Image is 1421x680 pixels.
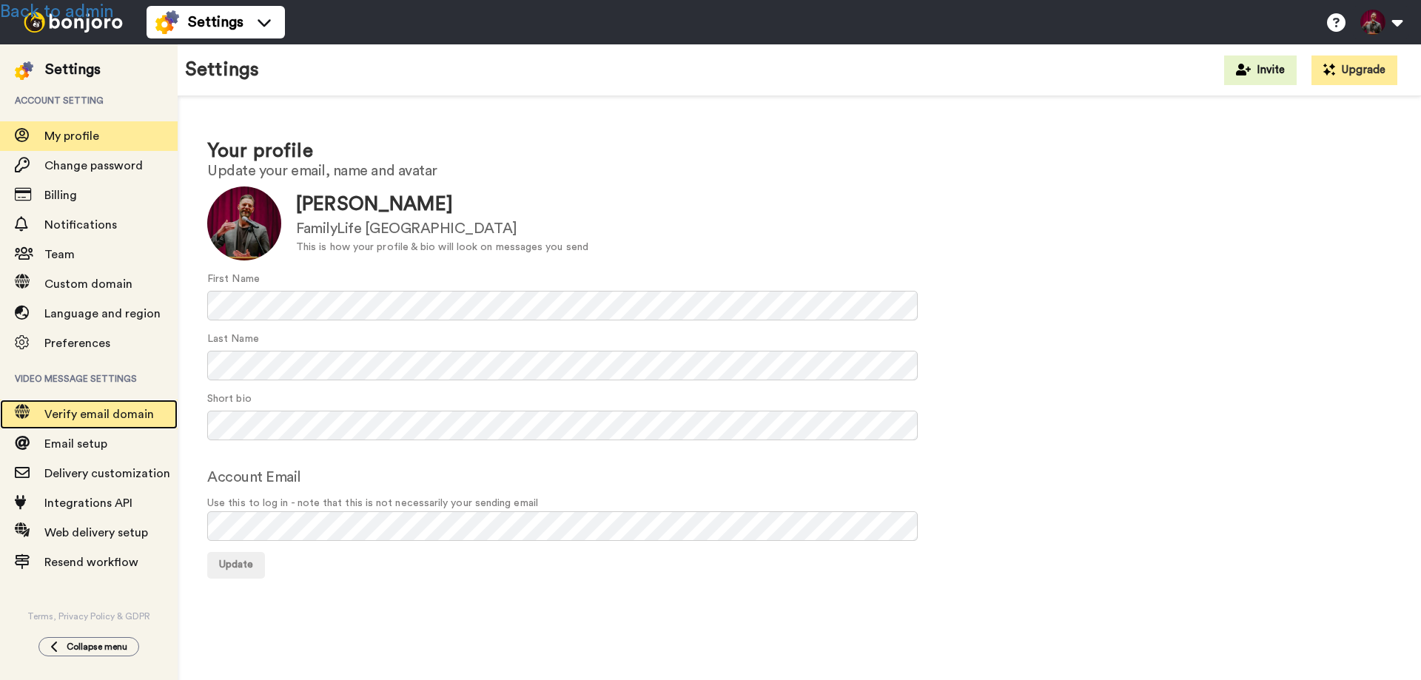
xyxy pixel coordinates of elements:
[207,272,260,287] label: First Name
[188,12,243,33] span: Settings
[207,496,1391,511] span: Use this to log in - note that this is not necessarily your sending email
[207,331,259,347] label: Last Name
[1224,55,1297,85] button: Invite
[1311,55,1397,85] button: Upgrade
[44,160,143,172] span: Change password
[44,556,138,568] span: Resend workflow
[15,61,33,80] img: settings-colored.svg
[44,189,77,201] span: Billing
[44,278,132,290] span: Custom domain
[207,391,252,407] label: Short bio
[44,337,110,349] span: Preferences
[207,141,1391,162] h1: Your profile
[44,308,161,320] span: Language and region
[44,249,75,260] span: Team
[44,468,170,479] span: Delivery customization
[207,163,1391,179] h2: Update your email, name and avatar
[44,408,154,420] span: Verify email domain
[155,10,179,34] img: settings-colored.svg
[38,637,139,656] button: Collapse menu
[296,240,588,255] div: This is how your profile & bio will look on messages you send
[44,130,99,142] span: My profile
[45,59,101,80] div: Settings
[44,438,107,450] span: Email setup
[219,559,253,570] span: Update
[44,219,117,231] span: Notifications
[67,641,127,653] span: Collapse menu
[296,191,588,218] div: [PERSON_NAME]
[296,218,588,240] div: FamilyLife [GEOGRAPHIC_DATA]
[207,552,265,579] button: Update
[44,527,148,539] span: Web delivery setup
[185,59,259,81] h1: Settings
[44,497,132,509] span: Integrations API
[207,466,301,488] label: Account Email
